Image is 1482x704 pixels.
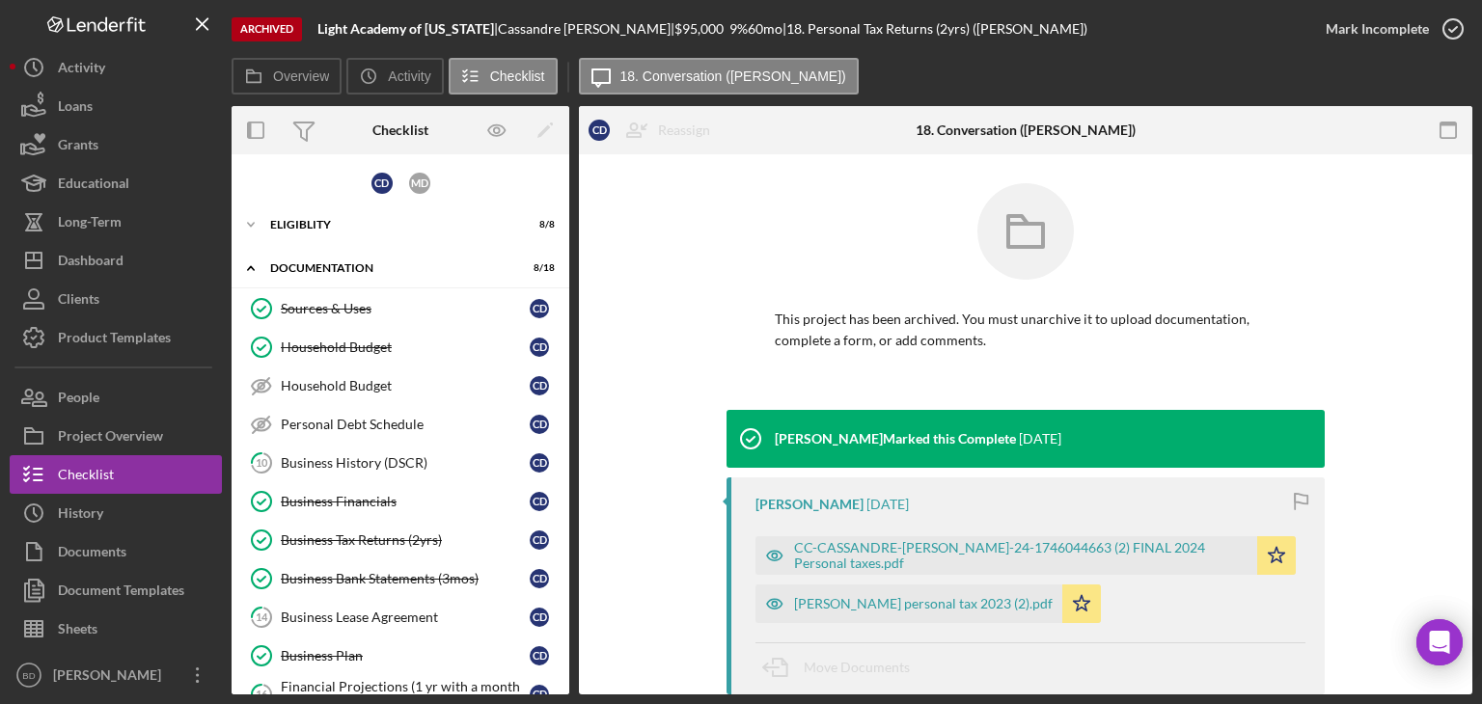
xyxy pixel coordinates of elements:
[281,494,530,509] div: Business Financials
[241,482,560,521] a: Business FinancialsCD
[58,417,163,460] div: Project Overview
[317,21,498,37] div: |
[232,17,302,41] div: Archived
[620,68,846,84] label: 18. Conversation ([PERSON_NAME])
[449,58,558,95] button: Checklist
[10,280,222,318] a: Clients
[530,530,549,550] div: C D
[794,540,1248,571] div: CC-CASSANDRE-[PERSON_NAME]-24-1746044663 (2) FINAL 2024 Personal taxes.pdf
[748,21,782,37] div: 60 mo
[579,58,859,95] button: 18. Conversation ([PERSON_NAME])
[530,492,549,511] div: C D
[729,21,748,37] div: 9 %
[388,68,430,84] label: Activity
[520,262,555,274] div: 8 / 18
[270,219,507,230] div: Eligiblity
[674,21,729,37] div: $95,000
[490,68,545,84] label: Checklist
[372,122,428,138] div: Checklist
[1416,619,1463,665] div: Open Intercom Messenger
[1306,10,1472,48] button: Mark Incomplete
[10,164,222,203] a: Educational
[241,289,560,328] a: Sources & UsesCD
[281,339,530,355] div: Household Budget
[530,453,549,473] div: C D
[530,569,549,588] div: C D
[10,203,222,241] button: Long-Term
[281,455,530,471] div: Business History (DSCR)
[530,608,549,627] div: C D
[58,280,99,323] div: Clients
[22,670,35,681] text: BD
[281,648,530,663] div: Business Plan
[530,646,549,665] div: C D
[10,125,222,164] button: Grants
[281,571,530,586] div: Business Bank Statements (3mos)
[755,497,864,512] div: [PERSON_NAME]
[256,456,268,469] tspan: 10
[530,685,549,704] div: C D
[409,173,430,194] div: M D
[10,417,222,455] button: Project Overview
[58,532,126,576] div: Documents
[579,111,729,149] button: CDReassign
[794,596,1053,611] div: [PERSON_NAME] personal tax 2023 (2).pdf
[1326,10,1429,48] div: Mark Incomplete
[58,125,98,169] div: Grants
[10,318,222,357] button: Product Templates
[10,455,222,494] button: Checklist
[58,48,105,92] div: Activity
[58,241,123,284] div: Dashboard
[270,262,507,274] div: Documentation
[281,301,530,316] div: Sources & Uses
[10,656,222,694] button: BD[PERSON_NAME]
[10,571,222,609] button: Document Templates
[241,328,560,366] a: Household BudgetCD
[10,241,222,280] button: Dashboard
[241,444,560,482] a: 10Business History (DSCR)CD
[58,203,122,246] div: Long-Term
[281,609,530,625] div: Business Lease Agreement
[10,609,222,648] button: Sheets
[755,536,1296,575] button: CC-CASSANDRE-[PERSON_NAME]-24-1746044663 (2) FINAL 2024 Personal taxes.pdf
[58,455,114,499] div: Checklist
[317,20,494,37] b: Light Academy of [US_STATE]
[1019,431,1061,447] time: 2025-06-06 13:23
[775,431,1016,447] div: [PERSON_NAME] Marked this Complete
[281,532,530,548] div: Business Tax Returns (2yrs)
[232,58,342,95] button: Overview
[58,609,97,653] div: Sheets
[589,120,610,141] div: C D
[241,366,560,405] a: Household BudgetCD
[241,598,560,636] a: 14Business Lease AgreementCD
[256,610,268,623] tspan: 14
[10,87,222,125] button: Loans
[58,318,171,362] div: Product Templates
[10,494,222,532] button: History
[58,494,103,537] div: History
[498,21,674,37] div: Cassandre [PERSON_NAME] |
[530,338,549,357] div: C D
[371,173,393,194] div: C D
[10,532,222,571] button: Documents
[10,48,222,87] button: Activity
[530,299,549,318] div: C D
[256,688,268,700] tspan: 16
[775,309,1276,352] p: This project has been archived. You must unarchive it to upload documentation, complete a form, o...
[755,643,929,691] button: Move Documents
[530,376,549,395] div: C D
[755,584,1101,623] button: [PERSON_NAME] personal tax 2023 (2).pdf
[520,219,555,230] div: 8 / 8
[10,378,222,417] a: People
[530,415,549,434] div: C D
